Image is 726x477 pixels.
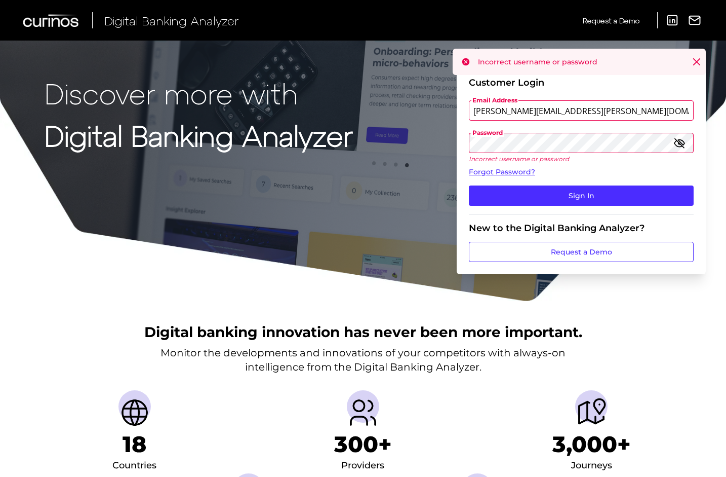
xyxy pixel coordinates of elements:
[347,396,379,429] img: Providers
[469,242,694,262] a: Request a Demo
[571,458,612,474] div: Journeys
[118,396,151,429] img: Countries
[575,396,608,429] img: Journeys
[341,458,384,474] div: Providers
[469,167,694,177] a: Forgot Password?
[552,431,631,458] h1: 3,000+
[334,431,392,458] h1: 300+
[112,458,156,474] div: Countries
[144,322,582,342] h2: Digital banking innovation has never been more important.
[469,155,694,163] p: Incorrect username or password
[469,186,694,206] button: Sign In
[123,431,146,458] h1: 18
[471,96,518,104] span: Email Address
[45,118,353,152] strong: Digital Banking Analyzer
[104,13,239,28] span: Digital Banking Analyzer
[160,346,566,374] p: Monitor the developments and innovations of your competitors with always-on intelligence from the...
[469,77,694,88] div: Customer Login
[471,129,504,137] span: Password
[23,14,80,27] img: Curinos
[469,223,694,234] div: New to the Digital Banking Analyzer?
[453,49,706,75] div: Incorrect username or password
[583,12,639,29] a: Request a Demo
[45,77,353,109] p: Discover more with
[583,16,639,25] span: Request a Demo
